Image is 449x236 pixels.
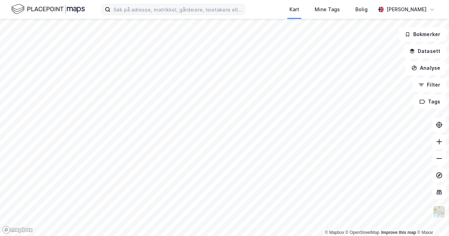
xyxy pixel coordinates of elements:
[2,226,33,234] a: Mapbox homepage
[110,4,245,15] input: Søk på adresse, matrikkel, gårdeiere, leietakere eller personer
[414,202,449,236] iframe: Chat Widget
[406,61,446,75] button: Analyse
[381,230,416,235] a: Improve this map
[355,5,368,14] div: Bolig
[325,230,344,235] a: Mapbox
[414,95,446,109] button: Tags
[346,230,380,235] a: OpenStreetMap
[315,5,340,14] div: Mine Tags
[11,3,85,15] img: logo.f888ab2527a4732fd821a326f86c7f29.svg
[403,44,446,58] button: Datasett
[387,5,427,14] div: [PERSON_NAME]
[289,5,299,14] div: Kart
[399,27,446,41] button: Bokmerker
[413,78,446,92] button: Filter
